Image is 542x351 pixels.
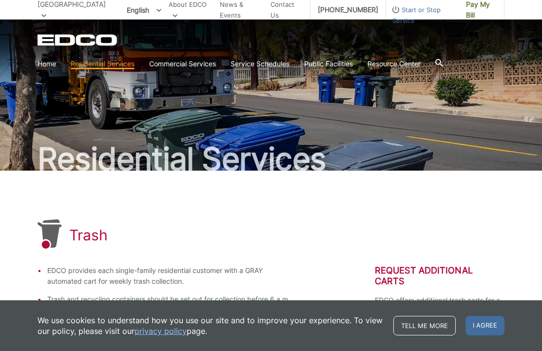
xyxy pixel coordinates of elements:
[38,34,118,46] a: EDCD logo. Return to the homepage.
[47,265,297,287] li: EDCO provides each single-family residential customer with a GRAY automated cart for weekly trash...
[135,326,187,336] a: privacy policy
[231,58,290,69] a: Service Schedules
[368,58,421,69] a: Resource Center
[38,58,56,69] a: Home
[69,226,108,244] h1: Trash
[375,265,504,287] h2: Request Additional Carts
[38,143,504,175] h2: Residential Services
[119,2,169,18] span: English
[465,316,504,335] span: I agree
[71,58,135,69] a: Residential Services
[149,58,216,69] a: Commercial Services
[393,316,456,335] a: Tell me more
[375,295,504,327] p: EDCO offers additional trash carts for a nominal fee. You can request them through EDCO’s Contact...
[38,315,384,336] p: We use cookies to understand how you use our site and to improve your experience. To view our pol...
[47,294,297,315] li: Trash and recycling containers should be set out for collection before 6 a.m. on your service day.
[304,58,353,69] a: Public Facilities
